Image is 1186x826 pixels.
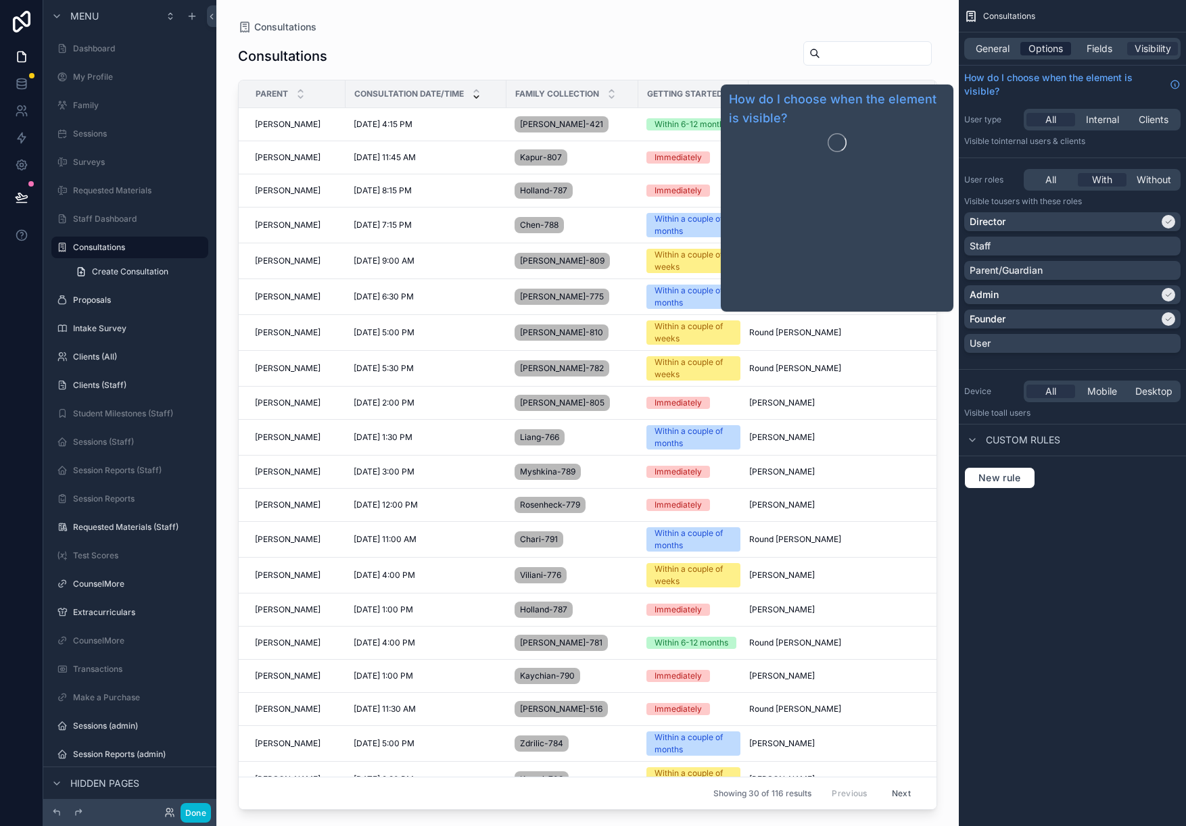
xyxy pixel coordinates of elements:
[646,185,740,197] a: Immediately
[255,500,337,510] a: [PERSON_NAME]
[354,604,413,615] span: [DATE] 1:00 PM
[646,118,740,130] a: Within 6-12 months
[882,783,920,804] button: Next
[1135,385,1172,398] span: Desktop
[354,738,414,749] span: [DATE] 5:00 PM
[73,579,206,589] label: CounselMore
[655,767,732,792] div: Within a couple of weeks
[354,220,498,230] a: [DATE] 7:15 PM
[51,545,208,566] a: Test Scores
[655,527,732,552] div: Within a couple of months
[749,327,841,338] span: Round [PERSON_NAME]
[515,461,630,483] a: Myshkina-789
[646,767,740,792] a: Within a couple of weeks
[515,250,630,272] a: [PERSON_NAME]-809
[68,261,208,283] a: Create Consultation
[1137,173,1171,187] span: Without
[646,285,740,309] a: Within a couple of months
[655,499,702,511] div: Immediately
[255,637,337,648] a: [PERSON_NAME]
[655,703,702,715] div: Immediately
[255,256,337,266] a: [PERSON_NAME]
[646,425,740,450] a: Within a couple of months
[655,670,702,682] div: Immediately
[749,738,815,749] span: [PERSON_NAME]
[354,397,498,408] a: [DATE] 2:00 PM
[970,288,999,301] p: Admin
[646,151,740,164] a: Immediately
[646,466,740,478] a: Immediately
[51,460,208,481] a: Session Reports (Staff)
[354,432,412,443] span: [DATE] 1:30 PM
[255,363,337,374] a: [PERSON_NAME]
[73,692,206,703] label: Make a Purchase
[354,774,498,785] a: [DATE] 2:30 PM
[255,397,321,408] span: [PERSON_NAME]
[520,704,602,714] span: [PERSON_NAME]-516
[51,346,208,368] a: Clients (All)
[964,71,1181,98] a: How do I choose when the element is visible?
[749,327,919,338] a: Round [PERSON_NAME]
[51,374,208,396] a: Clients (Staff)
[515,632,630,654] a: [PERSON_NAME]-781
[999,136,1085,146] span: Internal users & clients
[255,256,321,266] span: [PERSON_NAME]
[73,323,206,334] label: Intake Survey
[655,151,702,164] div: Immediately
[515,180,630,201] a: Holland-787
[51,516,208,538] a: Requested Materials (Staff)
[970,239,991,253] p: Staff
[73,380,206,391] label: Clients (Staff)
[51,318,208,339] a: Intake Survey
[655,397,702,409] div: Immediately
[515,286,630,308] a: [PERSON_NAME]-775
[51,208,208,230] a: Staff Dashboard
[970,312,1005,326] p: Founder
[255,738,321,749] span: [PERSON_NAME]
[51,431,208,453] a: Sessions (Staff)
[749,604,815,615] span: [PERSON_NAME]
[655,466,702,478] div: Immediately
[255,604,337,615] a: [PERSON_NAME]
[51,488,208,510] a: Session Reports
[964,467,1035,489] button: New rule
[255,774,337,785] a: [PERSON_NAME]
[354,327,498,338] a: [DATE] 5:00 PM
[255,704,321,714] span: [PERSON_NAME]
[354,152,416,163] span: [DATE] 11:45 AM
[354,291,498,302] a: [DATE] 6:30 PM
[976,42,1010,55] span: General
[973,472,1026,484] span: New rule
[749,604,919,615] a: [PERSON_NAME]
[255,152,337,163] a: [PERSON_NAME]
[73,721,206,731] label: Sessions (admin)
[520,604,567,615] span: Holland-787
[255,534,321,545] span: [PERSON_NAME]
[354,534,498,545] a: [DATE] 11:00 AM
[646,703,740,715] a: Immediately
[655,213,732,237] div: Within a couple of months
[646,397,740,409] a: Immediately
[354,637,415,648] span: [DATE] 4:00 PM
[238,47,327,66] h1: Consultations
[354,604,498,615] a: [DATE] 1:00 PM
[655,249,732,273] div: Within a couple of weeks
[255,185,337,196] a: [PERSON_NAME]
[749,466,815,477] span: [PERSON_NAME]
[1135,42,1171,55] span: Visibility
[749,363,841,374] span: Round [PERSON_NAME]
[255,185,321,196] span: [PERSON_NAME]
[655,320,732,345] div: Within a couple of weeks
[354,671,413,681] span: [DATE] 1:00 PM
[92,266,168,277] span: Create Consultation
[255,327,321,338] span: [PERSON_NAME]
[729,90,945,128] a: How do I choose when the element is visible?
[73,749,206,760] label: Session Reports (admin)
[515,733,630,754] a: Zdrilic-784
[647,89,723,99] span: Getting Started
[520,738,563,749] span: Zdrilic-784
[520,185,567,196] span: Holland-787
